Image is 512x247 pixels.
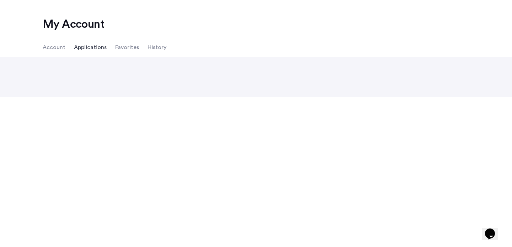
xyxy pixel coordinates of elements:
[74,37,107,57] li: Applications
[43,17,469,31] h2: My Account
[482,219,505,240] iframe: chat widget
[43,37,65,57] li: Account
[115,37,139,57] li: Favorites
[148,37,166,57] li: History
